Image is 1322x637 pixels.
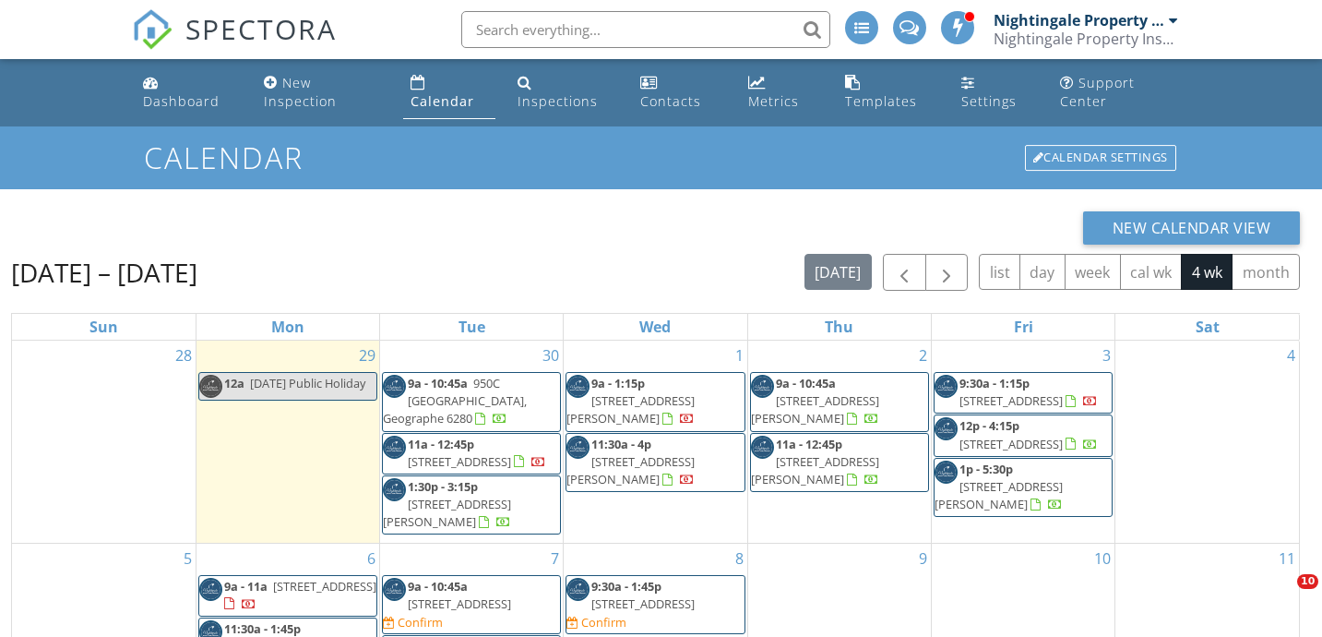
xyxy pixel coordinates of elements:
img: dark_logo.jpg [751,436,774,459]
span: SPECTORA [185,9,337,48]
span: 9a - 10:45a [408,578,468,595]
a: Go to October 9, 2025 [915,544,931,573]
span: 11a - 12:45p [776,436,842,452]
td: Go to October 4, 2025 [1115,341,1299,543]
a: 11a - 12:45p [STREET_ADDRESS] [382,433,561,475]
td: Go to September 28, 2025 [12,341,196,543]
span: 11:30a - 1:45p [224,620,301,637]
span: 9a - 10:45a [776,375,836,391]
span: 9a - 1:15p [591,375,645,391]
a: Calendar [403,66,495,119]
img: dark_logo.jpg [566,578,590,601]
a: SPECTORA [132,25,337,64]
a: Thursday [821,314,857,340]
button: week [1065,254,1121,290]
td: Go to October 2, 2025 [747,341,931,543]
a: Settings [954,66,1038,119]
iframe: Intercom live chat [1259,574,1304,619]
a: 11a - 12:45p [STREET_ADDRESS] [408,436,546,470]
div: Nightingale Property Inspections [994,30,1178,48]
a: Support Center [1053,66,1186,119]
a: 11a - 12:45p [STREET_ADDRESS][PERSON_NAME] [750,433,929,493]
span: [STREET_ADDRESS][PERSON_NAME] [751,392,879,427]
img: dark_logo.jpg [935,417,958,440]
div: Inspections [518,92,598,110]
a: Go to October 4, 2025 [1283,341,1299,370]
a: 9a - 10:45a [STREET_ADDRESS] Confirm [382,575,561,635]
button: month [1232,254,1300,290]
span: [STREET_ADDRESS] [959,436,1063,452]
a: Confirm [566,614,626,631]
span: [STREET_ADDRESS] [408,595,511,612]
div: Confirm [581,615,626,630]
a: 11:30a - 4p [STREET_ADDRESS][PERSON_NAME] [566,433,744,493]
a: 12p - 4:15p [STREET_ADDRESS] [934,415,1113,456]
h1: Calendar [144,141,1178,174]
span: 9a - 11a [224,578,268,595]
a: 11a - 12:45p [STREET_ADDRESS][PERSON_NAME] [751,436,879,487]
div: Dashboard [143,92,220,110]
button: cal wk [1120,254,1183,290]
span: 950C [GEOGRAPHIC_DATA], Geographe 6280 [383,375,527,427]
a: Go to October 1, 2025 [732,341,747,370]
div: Calendar Settings [1025,145,1176,171]
div: Confirm [398,615,443,630]
input: Search everything... [461,11,830,48]
a: Saturday [1192,314,1223,340]
span: [DATE] Public Holiday [250,375,365,391]
div: Templates [845,92,917,110]
span: 11a - 12:45p [408,436,474,452]
a: Contacts [633,66,725,119]
span: [STREET_ADDRESS] [959,392,1063,409]
span: 1p - 5:30p [959,461,1013,477]
img: dark_logo.jpg [935,461,958,484]
img: dark_logo.jpg [566,436,590,459]
a: Go to October 6, 2025 [363,544,379,573]
img: The Best Home Inspection Software - Spectora [132,9,173,50]
button: New Calendar View [1083,211,1301,245]
a: 9a - 10:45a 950C [GEOGRAPHIC_DATA], Geographe 6280 [383,375,527,427]
div: Support Center [1060,74,1135,110]
td: Go to October 3, 2025 [931,341,1114,543]
span: [STREET_ADDRESS][PERSON_NAME] [383,496,511,530]
a: Monday [268,314,308,340]
a: 9a - 10:45a [STREET_ADDRESS][PERSON_NAME] [750,372,929,432]
h2: [DATE] – [DATE] [11,254,197,291]
a: Go to October 3, 2025 [1099,341,1114,370]
a: Sunday [86,314,122,340]
a: Go to October 10, 2025 [1090,544,1114,573]
a: 9a - 11a [STREET_ADDRESS] [198,575,377,617]
td: Go to October 1, 2025 [564,341,747,543]
span: [STREET_ADDRESS][PERSON_NAME] [566,453,695,487]
a: Go to October 5, 2025 [180,544,196,573]
img: dark_logo.jpg [751,375,774,398]
button: list [979,254,1020,290]
a: 9a - 10:45a [STREET_ADDRESS] [408,578,511,612]
button: Next [925,254,969,292]
button: [DATE] [804,254,872,290]
a: 9:30a - 1:45p [STREET_ADDRESS] Confirm [566,575,744,635]
span: [STREET_ADDRESS] [591,595,695,612]
a: Go to September 30, 2025 [539,341,563,370]
span: [STREET_ADDRESS][PERSON_NAME] [751,453,879,487]
a: Calendar Settings [1023,143,1178,173]
a: 12p - 4:15p [STREET_ADDRESS] [959,417,1098,451]
span: 10 [1297,574,1318,589]
a: Go to September 28, 2025 [172,341,196,370]
div: Settings [961,92,1017,110]
a: 1p - 5:30p [STREET_ADDRESS][PERSON_NAME] [935,461,1063,512]
a: Dashboard [136,66,241,119]
span: 9:30a - 1:15p [959,375,1030,391]
img: dark_logo.jpg [566,375,590,398]
a: 9:30a - 1:15p [STREET_ADDRESS] [934,372,1113,414]
span: 9a - 10:45a [408,375,468,391]
a: 9a - 10:45a 950C [GEOGRAPHIC_DATA], Geographe 6280 [382,372,561,432]
img: dark_logo.jpg [199,578,222,601]
div: New Inspection [264,74,337,110]
a: Templates [838,66,939,119]
div: Metrics [748,92,799,110]
td: Go to September 30, 2025 [380,341,564,543]
a: Confirm [383,614,443,631]
img: dark_logo.jpg [383,436,406,459]
img: dark_logo.jpg [383,375,406,398]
